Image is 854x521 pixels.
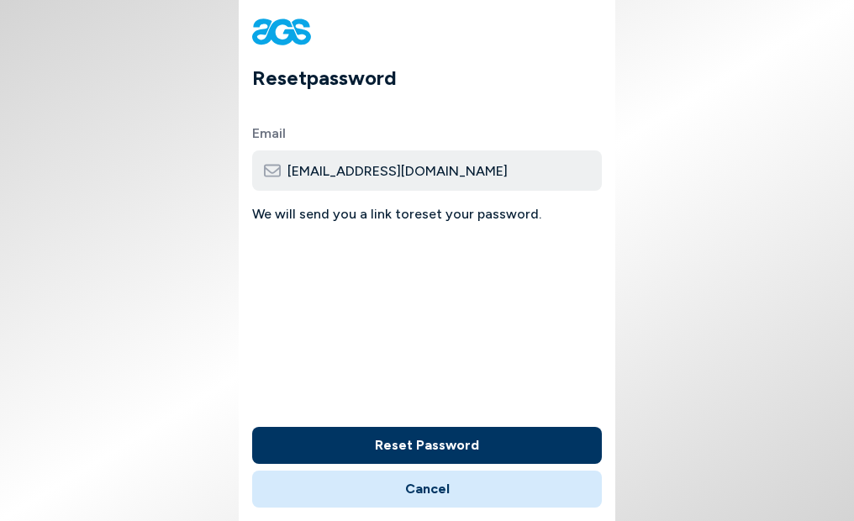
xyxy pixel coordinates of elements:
[252,150,602,191] input: Type here
[252,124,602,144] label: Email
[252,204,602,224] span: We will send you a link to reset your password.
[252,63,615,93] h1: Reset password
[252,427,602,464] button: Reset Password
[252,471,602,508] button: Cancel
